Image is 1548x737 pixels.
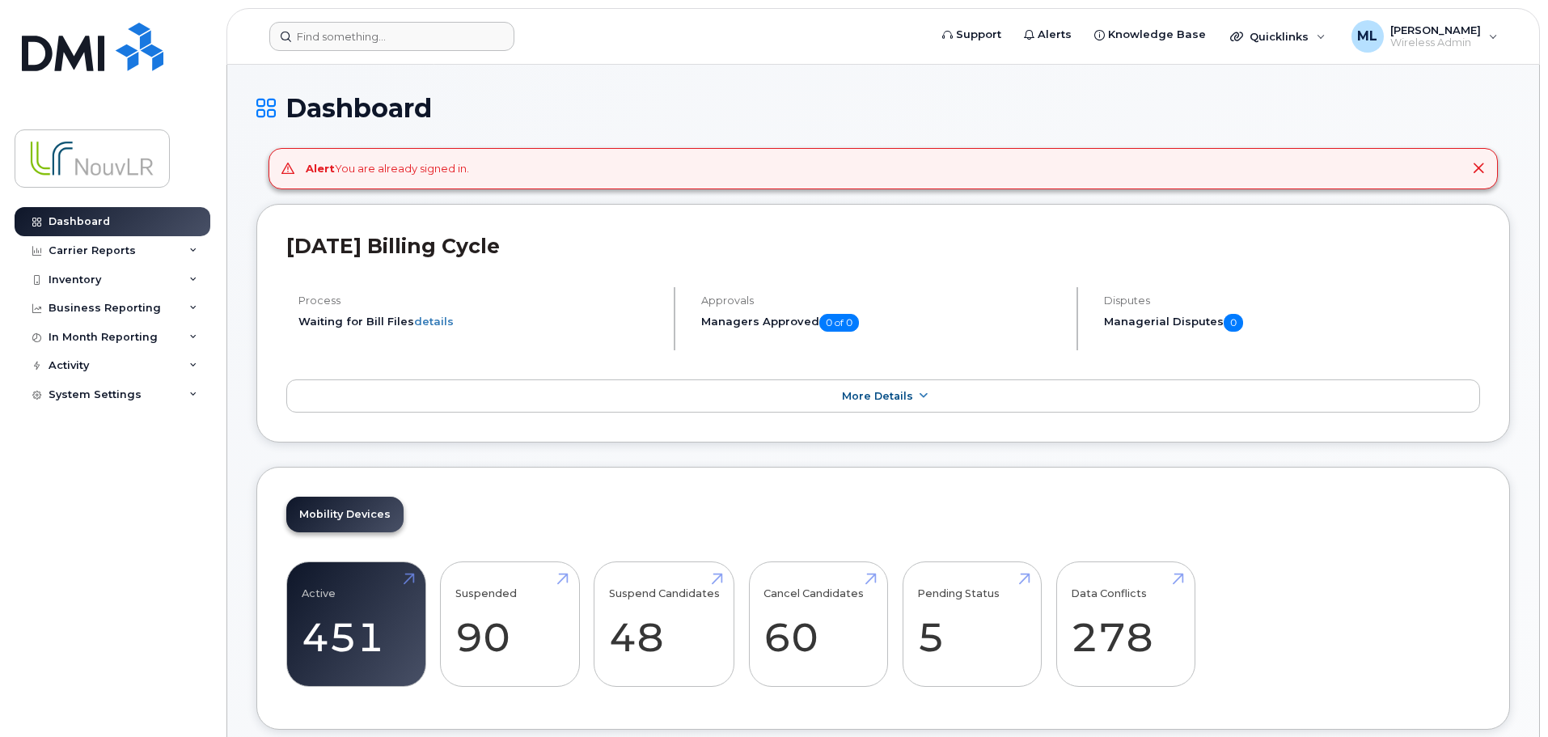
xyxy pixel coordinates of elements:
strong: Alert [306,162,335,175]
h5: Managerial Disputes [1104,314,1480,332]
h1: Dashboard [256,94,1510,122]
span: 0 [1224,314,1243,332]
h4: Approvals [701,294,1063,307]
a: Active 451 [302,571,411,678]
h4: Process [298,294,660,307]
a: Pending Status 5 [917,571,1026,678]
h5: Managers Approved [701,314,1063,332]
li: Waiting for Bill Files [298,314,660,329]
h4: Disputes [1104,294,1480,307]
a: details [414,315,454,328]
a: Suspend Candidates 48 [609,571,720,678]
span: More Details [842,390,913,402]
a: Mobility Devices [286,497,404,532]
div: You are already signed in. [306,161,469,176]
a: Cancel Candidates 60 [763,571,873,678]
h2: [DATE] Billing Cycle [286,234,1480,258]
span: 0 of 0 [819,314,859,332]
a: Suspended 90 [455,571,565,678]
a: Data Conflicts 278 [1071,571,1180,678]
